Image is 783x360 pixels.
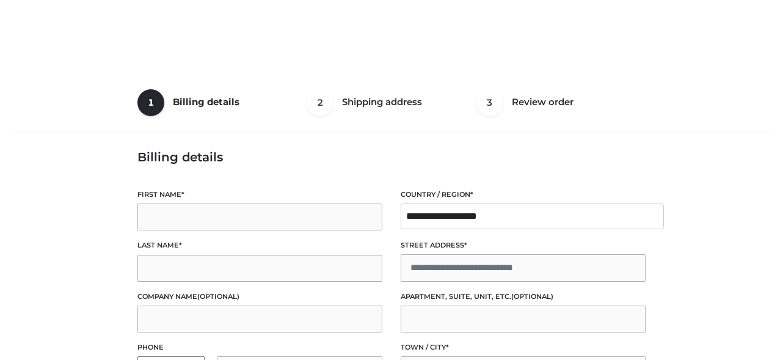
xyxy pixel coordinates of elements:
span: 2 [307,89,333,116]
label: Company name [137,291,382,303]
span: (optional) [197,292,239,301]
label: First name [137,189,382,200]
span: 1 [137,89,164,116]
h3: Billing details [137,150,645,164]
label: Street address [401,240,646,251]
label: Phone [137,342,382,353]
label: Last name [137,240,382,251]
span: Review order [512,96,574,108]
span: Billing details [173,96,239,108]
label: Apartment, suite, unit, etc. [401,291,646,303]
span: Shipping address [342,96,422,108]
span: 3 [476,89,503,116]
label: Country / Region [401,189,646,200]
span: (optional) [511,292,553,301]
label: Town / City [401,342,646,353]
